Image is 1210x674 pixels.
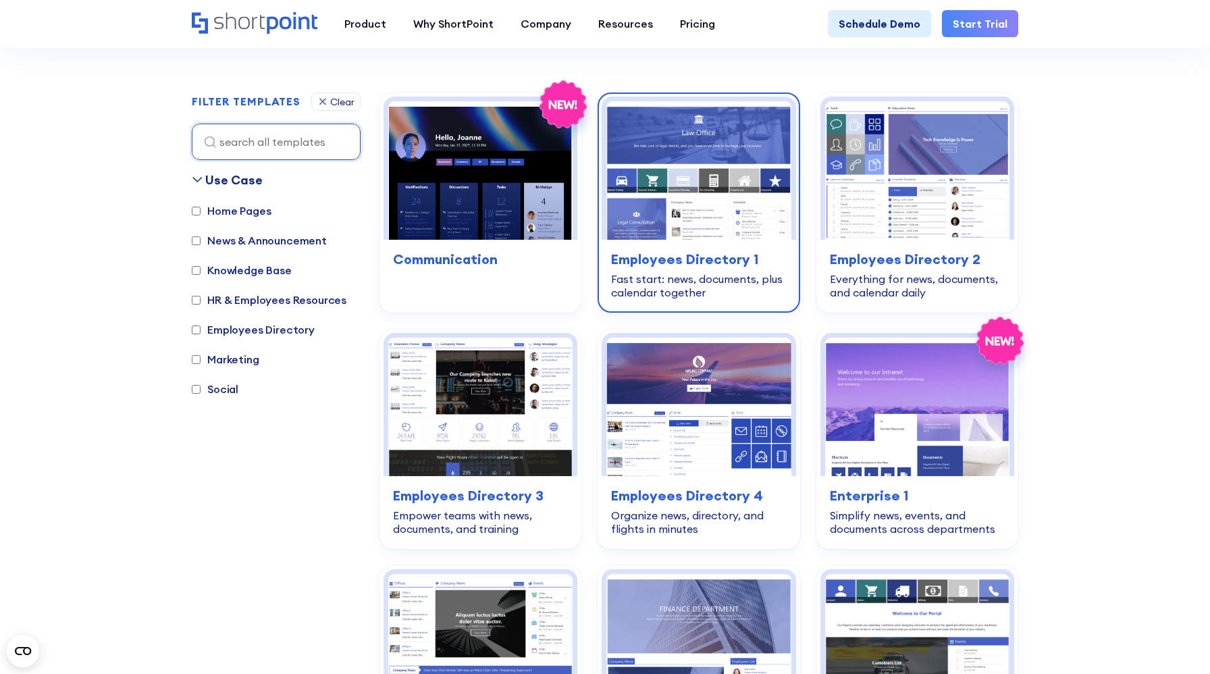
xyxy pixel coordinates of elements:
input: Social [192,385,201,394]
a: Schedule Demo [828,10,931,37]
div: Use Case [205,171,263,189]
div: Empower teams with news, documents, and training [393,509,568,536]
a: Employees Directory 2Everything for news, documents, and calendar daily [816,93,1018,313]
div: Company [521,16,571,32]
a: Pricing [666,10,729,37]
div: Pricing [680,16,715,32]
label: News & Announcement [192,232,327,249]
div: Product [344,16,386,32]
h2: FILTER TEMPLATES [192,96,300,108]
div: Fast start: news, documents, plus calendar together [611,272,786,299]
div: Resources [598,16,653,32]
h3: Employees Directory 1 [611,249,786,269]
label: HR & Employees Resources [192,292,346,308]
a: Home [192,12,317,35]
input: Knowledge Base [192,266,201,275]
h3: Employees Directory 3 [393,486,568,506]
div: Why ShortPoint [413,16,494,32]
input: Home Pages [192,207,201,215]
a: Start Trial [942,10,1018,37]
label: Home Pages [192,203,271,219]
input: search all templates [192,124,361,160]
div: Clear [330,97,354,107]
label: Knowledge Base [192,262,292,278]
a: Why ShortPoint [400,10,507,37]
a: Product [331,10,400,37]
input: Employees Directory [192,326,201,334]
input: Marketing [192,355,201,364]
h3: Employees Directory 4 [611,486,786,506]
a: Company [507,10,585,37]
input: HR & Employees Resources [192,296,201,305]
h3: Employees Directory 2 [830,249,1005,269]
h3: Enterprise 1 [830,486,1005,506]
div: Everything for news, documents, and calendar daily [830,272,1005,299]
h3: Communication [393,249,568,269]
div: Simplify news, events, and documents across departments [830,509,1005,536]
iframe: Chat Widget [1142,609,1210,674]
a: Communication [379,93,581,313]
input: News & Announcement [192,236,201,245]
a: Employees Directory 4Organize news, directory, and flights in minutes [598,329,799,549]
a: Employees Directory 3Empower teams with news, documents, and training [379,329,581,549]
label: Employees Directory [192,321,315,338]
a: Enterprise 1Simplify news, events, and documents across departments [816,329,1018,549]
div: Organize news, directory, and flights in minutes [611,509,786,536]
button: Open CMP widget [7,635,39,667]
a: Employees Directory 1Fast start: news, documents, plus calendar together [598,93,799,313]
label: Marketing [192,351,259,367]
a: Resources [585,10,666,37]
label: Social [192,381,238,397]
